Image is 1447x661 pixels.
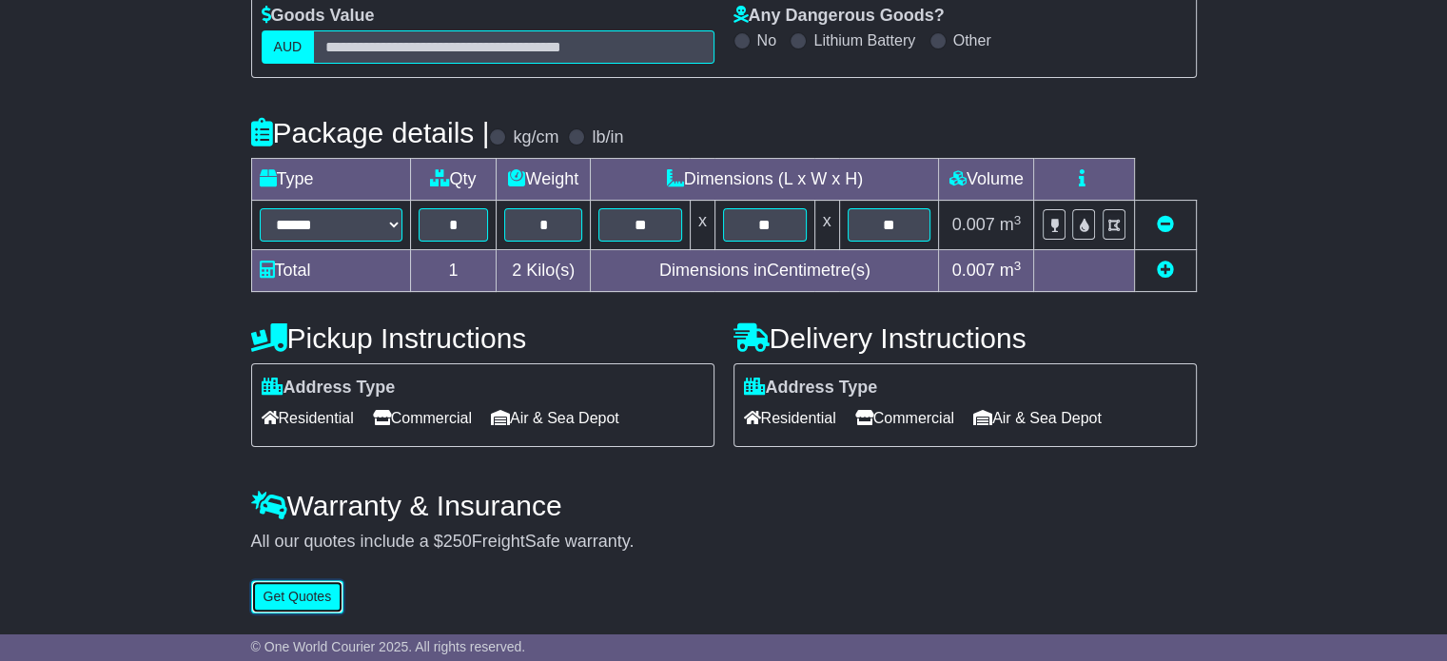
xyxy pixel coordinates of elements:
td: x [814,201,839,250]
button: Get Quotes [251,580,344,613]
sup: 3 [1014,259,1022,273]
label: kg/cm [513,127,558,148]
td: Kilo(s) [497,250,591,292]
label: Any Dangerous Goods? [733,6,945,27]
td: Volume [939,159,1034,201]
label: AUD [262,30,315,64]
span: © One World Courier 2025. All rights reserved. [251,639,526,654]
span: 250 [443,532,472,551]
h4: Package details | [251,117,490,148]
span: Air & Sea Depot [973,403,1102,433]
span: 2 [512,261,521,280]
label: Address Type [262,378,396,399]
label: Lithium Battery [813,31,915,49]
div: All our quotes include a $ FreightSafe warranty. [251,532,1197,553]
td: x [690,201,714,250]
span: 0.007 [952,215,995,234]
span: 0.007 [952,261,995,280]
td: Dimensions (L x W x H) [591,159,939,201]
span: Residential [744,403,836,433]
span: Commercial [855,403,954,433]
label: Goods Value [262,6,375,27]
span: Commercial [373,403,472,433]
td: Dimensions in Centimetre(s) [591,250,939,292]
label: lb/in [592,127,623,148]
td: Type [251,159,410,201]
td: Total [251,250,410,292]
span: Residential [262,403,354,433]
span: m [1000,215,1022,234]
td: Weight [497,159,591,201]
span: m [1000,261,1022,280]
td: Qty [410,159,497,201]
td: 1 [410,250,497,292]
span: Air & Sea Depot [491,403,619,433]
h4: Delivery Instructions [733,322,1197,354]
h4: Pickup Instructions [251,322,714,354]
a: Remove this item [1157,215,1174,234]
label: Other [953,31,991,49]
label: No [757,31,776,49]
h4: Warranty & Insurance [251,490,1197,521]
a: Add new item [1157,261,1174,280]
label: Address Type [744,378,878,399]
sup: 3 [1014,213,1022,227]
